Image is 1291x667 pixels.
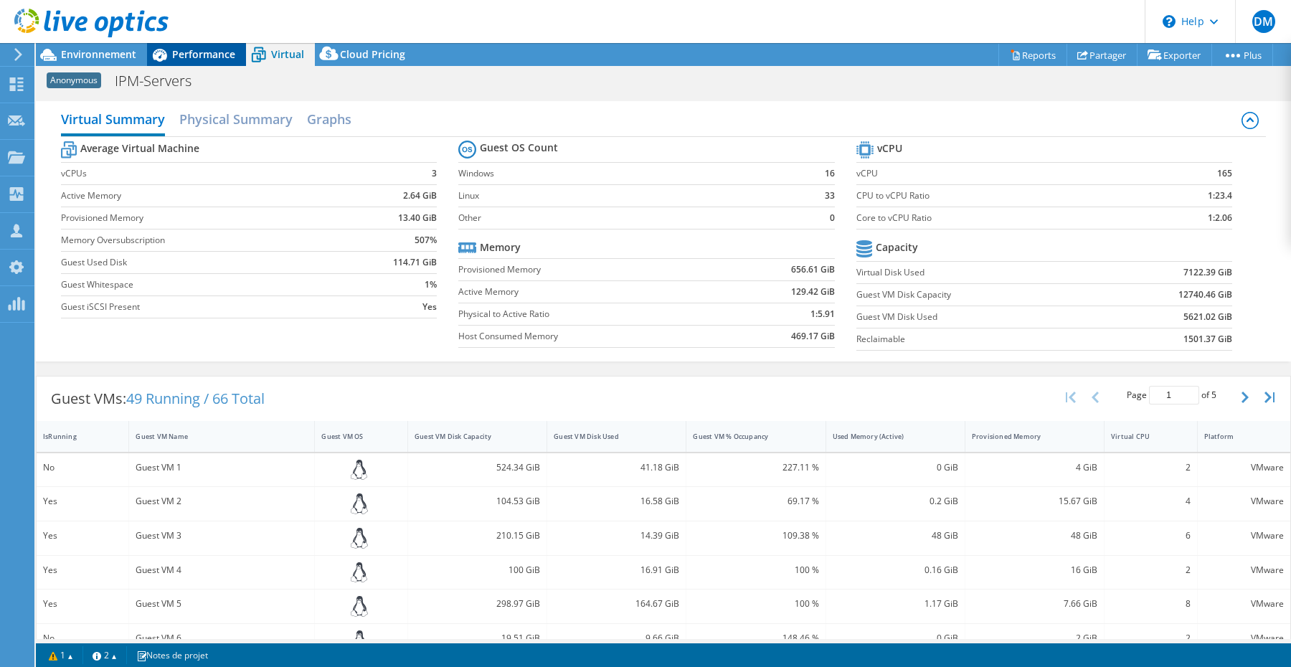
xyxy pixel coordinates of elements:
[340,47,405,61] span: Cloud Pricing
[833,493,958,509] div: 0.2 GiB
[1163,15,1176,28] svg: \n
[458,262,725,277] label: Provisioned Memory
[458,285,725,299] label: Active Memory
[693,432,801,441] div: Guest VM % Occupancy
[1137,44,1212,66] a: Exporter
[1111,596,1190,612] div: 8
[425,278,437,292] b: 1%
[972,596,1097,612] div: 7.66 GiB
[393,255,437,270] b: 114.71 GiB
[61,211,347,225] label: Provisioned Memory
[61,105,165,136] h2: Virtual Summary
[39,646,83,664] a: 1
[693,460,818,476] div: 227.11 %
[833,562,958,578] div: 0.16 GiB
[458,329,725,344] label: Host Consumed Memory
[432,166,437,181] b: 3
[179,105,293,133] h2: Physical Summary
[833,596,958,612] div: 1.17 GiB
[998,44,1067,66] a: Reports
[972,493,1097,509] div: 15.67 GiB
[136,562,308,578] div: Guest VM 4
[972,528,1097,544] div: 48 GiB
[43,432,105,441] div: IsRunning
[415,432,523,441] div: Guest VM Disk Capacity
[61,189,347,203] label: Active Memory
[61,300,347,314] label: Guest iSCSI Present
[856,310,1102,324] label: Guest VM Disk Used
[136,528,308,544] div: Guest VM 3
[403,189,437,203] b: 2.64 GiB
[1204,528,1284,544] div: VMware
[43,562,122,578] div: Yes
[833,432,941,441] div: Used Memory (Active)
[1183,332,1232,346] b: 1501.37 GiB
[458,189,800,203] label: Linux
[693,596,818,612] div: 100 %
[415,493,540,509] div: 104.53 GiB
[833,630,958,646] div: 0 GiB
[554,528,679,544] div: 14.39 GiB
[458,307,725,321] label: Physical to Active Ratio
[61,166,347,181] label: vCPUs
[856,265,1102,280] label: Virtual Disk Used
[1204,460,1284,476] div: VMware
[82,646,127,664] a: 2
[876,240,918,255] b: Capacity
[1111,562,1190,578] div: 2
[458,211,800,225] label: Other
[1178,288,1232,302] b: 12740.46 GiB
[136,596,308,612] div: Guest VM 5
[136,432,290,441] div: Guest VM Name
[825,189,835,203] b: 33
[43,493,122,509] div: Yes
[1111,493,1190,509] div: 4
[43,630,122,646] div: No
[693,630,818,646] div: 148.46 %
[830,211,835,225] b: 0
[1204,493,1284,509] div: VMware
[1211,44,1273,66] a: Plus
[1111,528,1190,544] div: 6
[415,596,540,612] div: 298.97 GiB
[972,630,1097,646] div: 2 GiB
[693,493,818,509] div: 69.17 %
[825,166,835,181] b: 16
[321,432,383,441] div: Guest VM OS
[458,166,800,181] label: Windows
[43,596,122,612] div: Yes
[791,285,835,299] b: 129.42 GiB
[172,47,235,61] span: Performance
[856,211,1147,225] label: Core to vCPU Ratio
[1111,630,1190,646] div: 2
[554,432,662,441] div: Guest VM Disk Used
[693,528,818,544] div: 109.38 %
[1204,596,1284,612] div: VMware
[856,332,1102,346] label: Reclaimable
[1067,44,1138,66] a: Partager
[415,460,540,476] div: 524.34 GiB
[972,562,1097,578] div: 16 GiB
[480,141,558,155] b: Guest OS Count
[856,288,1102,302] label: Guest VM Disk Capacity
[37,377,279,421] div: Guest VMs:
[554,596,679,612] div: 164.67 GiB
[1208,211,1232,225] b: 1:2.06
[61,278,347,292] label: Guest Whitespace
[810,307,835,321] b: 1:5.91
[480,240,521,255] b: Memory
[80,141,199,156] b: Average Virtual Machine
[1211,389,1216,401] span: 5
[43,528,122,544] div: Yes
[1217,166,1232,181] b: 165
[415,562,540,578] div: 100 GiB
[61,255,347,270] label: Guest Used Disk
[415,630,540,646] div: 19.51 GiB
[1111,432,1173,441] div: Virtual CPU
[136,460,308,476] div: Guest VM 1
[43,460,122,476] div: No
[126,389,265,408] span: 49 Running / 66 Total
[307,105,351,133] h2: Graphs
[554,493,679,509] div: 16.58 GiB
[47,72,101,88] span: Anonymous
